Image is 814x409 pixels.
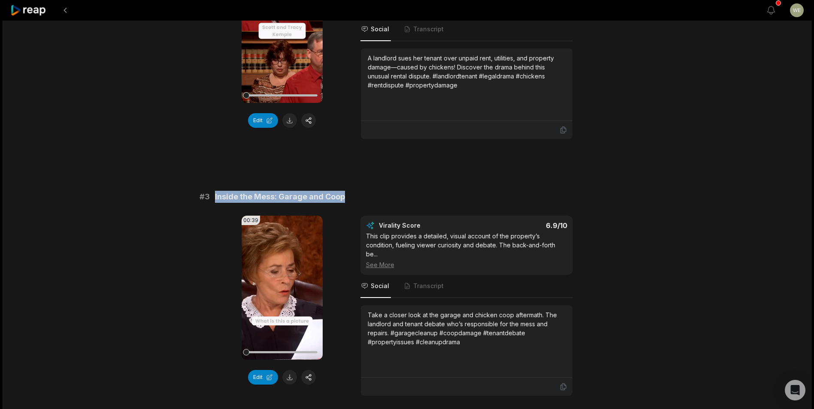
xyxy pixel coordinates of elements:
[366,260,567,269] div: See More
[368,54,566,90] div: A landlord sues her tenant over unpaid rent, utilities, and property damage—caused by chickens! D...
[785,380,805,400] div: Open Intercom Messenger
[413,282,444,290] span: Transcript
[371,282,389,290] span: Social
[200,191,210,203] span: # 3
[413,25,444,33] span: Transcript
[475,221,567,230] div: 6.9 /10
[360,18,573,41] nav: Tabs
[248,113,278,128] button: Edit
[215,191,345,203] span: Inside the Mess: Garage and Coop
[360,275,573,298] nav: Tabs
[242,216,323,360] video: Your browser does not support mp4 format.
[371,25,389,33] span: Social
[368,310,566,346] div: Take a closer look at the garage and chicken coop aftermath. The landlord and tenant debate who’s...
[366,232,567,269] div: This clip provides a detailed, visual account of the property’s condition, fueling viewer curiosi...
[379,221,471,230] div: Virality Score
[248,370,278,385] button: Edit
